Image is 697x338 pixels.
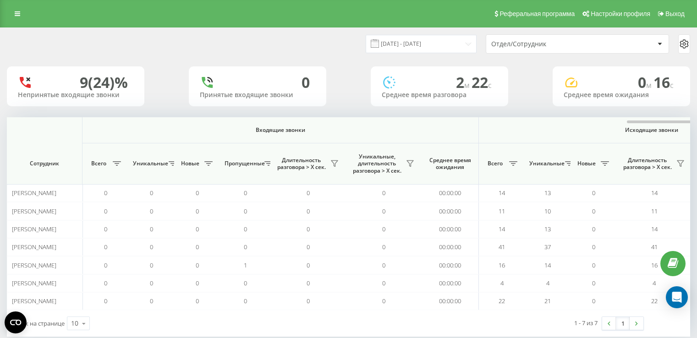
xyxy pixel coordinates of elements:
span: Уникальные, длительность разговора > Х сек. [351,153,403,174]
span: Реферальная программа [499,10,575,17]
div: 10 [71,319,78,328]
td: 00:00:00 [422,220,479,238]
span: 14 [651,225,658,233]
span: [PERSON_NAME] [12,243,56,251]
span: 41 [499,243,505,251]
span: Новые [575,160,598,167]
div: Принятые входящие звонки [200,91,315,99]
span: 0 [196,279,199,287]
span: 0 [307,243,310,251]
span: 14 [499,225,505,233]
span: 0 [244,279,247,287]
span: 11 [651,207,658,215]
span: 0 [382,261,385,269]
span: [PERSON_NAME] [12,297,56,305]
span: 4 [546,279,549,287]
span: 0 [307,297,310,305]
span: 0 [307,279,310,287]
span: 0 [592,225,595,233]
span: 22 [472,72,492,92]
span: 0 [150,243,153,251]
span: 0 [382,189,385,197]
span: 0 [104,297,107,305]
div: 0 [302,74,310,91]
span: [PERSON_NAME] [12,261,56,269]
span: c [670,80,674,90]
span: 0 [196,297,199,305]
span: Длительность разговора > Х сек. [275,157,328,171]
span: 0 [244,243,247,251]
span: 0 [104,207,107,215]
span: Всего [483,160,506,167]
div: 9 (24)% [80,74,128,91]
span: Всего [87,160,110,167]
td: 00:00:00 [422,274,479,292]
span: 0 [244,189,247,197]
span: 0 [104,189,107,197]
span: 0 [592,279,595,287]
td: 00:00:00 [422,292,479,310]
button: Open CMP widget [5,311,27,333]
span: [PERSON_NAME] [12,189,56,197]
span: 0 [244,207,247,215]
div: Среднее время разговора [382,91,497,99]
span: 0 [592,189,595,197]
span: [PERSON_NAME] [12,207,56,215]
span: [PERSON_NAME] [12,225,56,233]
span: 0 [196,243,199,251]
span: 0 [382,297,385,305]
span: 22 [499,297,505,305]
span: Среднее время ожидания [428,157,472,171]
span: 0 [382,207,385,215]
td: 00:00:00 [422,238,479,256]
span: 37 [544,243,551,251]
span: 0 [244,297,247,305]
span: 16 [653,72,674,92]
div: Отдел/Сотрудник [491,40,601,48]
span: 14 [544,261,551,269]
a: 1 [616,317,630,330]
span: 13 [544,189,551,197]
span: Входящие звонки [106,126,455,134]
span: Настройки профиля [591,10,650,17]
span: Длительность разговора > Х сек. [621,157,674,171]
span: 16 [499,261,505,269]
span: 0 [196,207,199,215]
span: 41 [651,243,658,251]
span: м [464,80,472,90]
div: 1 - 7 из 7 [574,318,598,327]
span: 0 [104,261,107,269]
span: 4 [500,279,504,287]
div: Непринятые входящие звонки [18,91,133,99]
span: 0 [638,72,653,92]
span: Пропущенные [225,160,262,167]
div: Среднее время ожидания [564,91,679,99]
span: 4 [653,279,656,287]
span: 16 [651,261,658,269]
span: 11 [499,207,505,215]
span: 0 [592,207,595,215]
span: Уникальные [529,160,562,167]
span: Уникальные [133,160,166,167]
span: [PERSON_NAME] [12,279,56,287]
span: 0 [592,261,595,269]
span: 1 [244,261,247,269]
span: 0 [307,261,310,269]
span: 0 [244,225,247,233]
span: Выход [665,10,685,17]
span: 0 [196,189,199,197]
span: 2 [456,72,472,92]
span: 10 [544,207,551,215]
span: 0 [104,243,107,251]
span: 13 [544,225,551,233]
span: 0 [196,261,199,269]
span: 0 [104,225,107,233]
span: 0 [307,225,310,233]
span: 0 [150,225,153,233]
span: 0 [592,243,595,251]
span: 0 [196,225,199,233]
span: 0 [307,207,310,215]
span: 0 [150,279,153,287]
span: 14 [651,189,658,197]
span: Новые [179,160,202,167]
